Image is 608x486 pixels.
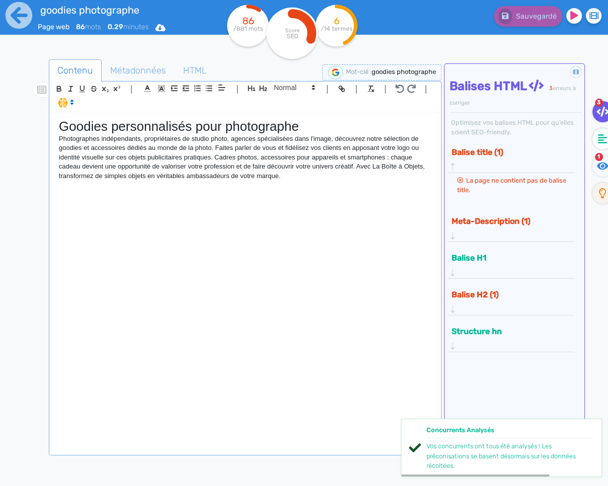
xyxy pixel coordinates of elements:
[426,425,591,438] div: Concurrents Analysés
[102,57,174,84] span: Métadonnées
[449,250,567,266] button: Balise H1
[595,153,603,161] span: 1
[328,66,343,79] img: google-serp-logo.png
[457,177,566,194] span: La page ne contient pas de balise title.
[450,79,582,108] h4: Balises HTML
[59,134,431,181] p: Photographes indépendants, propriétaires de studio photo, agences spécialisées dans l'image, déco...
[449,250,573,278] div: Balise H1
[236,82,239,96] span: |
[76,23,101,31] span: mots
[286,32,298,40] tspan: SEO
[449,323,567,340] button: Structure hn
[333,15,339,27] tspan: 6
[450,85,576,106] span: erreurs à corriger
[516,12,557,21] span: Sauvegardé
[449,286,573,315] div: Balise H2 (1)
[450,118,582,137] div: Optimisez vos balises HTML pour qu’elles soient SEO-friendly.
[449,213,567,229] button: Meta-Description (1)
[59,119,431,134] h1: Goodies personnalisés pour photographe
[549,85,553,92] span: 3
[449,144,567,160] button: Balise title (1)
[125,59,154,66] div: Mots-clés
[16,16,24,24] img: logo_orange.svg
[449,144,573,173] div: Balise title (1)
[130,82,133,96] span: |
[41,58,49,66] img: tab_domain_overview_orange.svg
[52,59,77,66] div: Domaine
[372,68,436,75] span: goodies photographe
[595,99,603,107] span: 3
[38,2,220,18] input: title
[320,25,352,32] tspan: /14 termes
[108,23,149,31] span: minutes
[53,97,77,109] span: I.Assistant
[346,68,372,75] span: Mot-clé :
[49,59,102,82] a: Contenu
[49,57,101,84] span: Contenu
[494,6,562,27] button: Sauvegardé
[449,286,567,303] button: Balise H2 (1)
[215,82,229,94] span: Aligment
[28,16,49,24] div: v 4.0.25
[426,441,591,470] div: Vos concurrents ont tous été analysés ! Les préconisations se basent désormais sur les données ré...
[102,59,175,82] a: Métadonnées
[449,323,573,352] div: Structure hn
[175,59,215,82] a: HTML
[233,25,263,32] tspan: /881 mots
[26,26,114,34] div: Domaine: [DOMAIN_NAME]
[76,23,85,31] b: 86
[242,15,253,27] tspan: 86
[355,82,358,96] span: |
[424,82,427,96] span: |
[326,82,328,96] span: |
[285,27,299,34] tspan: Score
[38,23,69,31] span: Page web
[384,82,387,96] span: |
[114,58,122,66] img: tab_keywords_by_traffic_grey.svg
[16,26,24,34] img: website_grey.svg
[108,23,123,31] b: 0.29
[449,213,573,241] div: Meta-Description (1)
[175,57,215,84] span: HTML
